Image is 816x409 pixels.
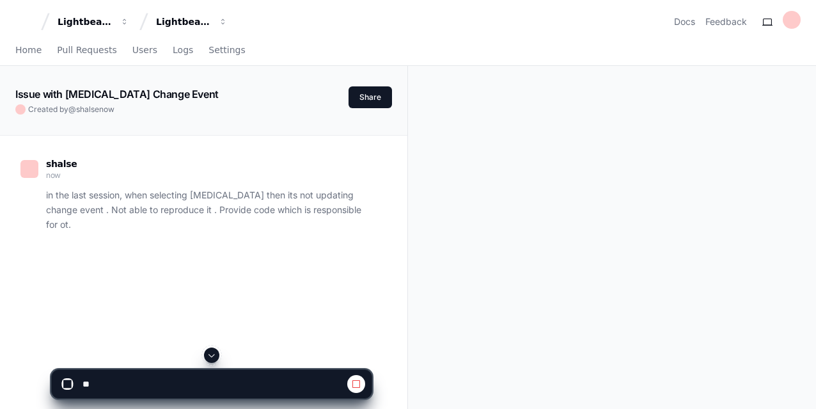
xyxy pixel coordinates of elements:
[173,46,193,54] span: Logs
[349,86,392,108] button: Share
[68,104,76,114] span: @
[46,159,77,169] span: shalse
[99,104,114,114] span: now
[173,36,193,65] a: Logs
[132,36,157,65] a: Users
[15,36,42,65] a: Home
[46,170,61,180] span: now
[151,10,233,33] button: Lightbeam Health Solutions
[674,15,695,28] a: Docs
[52,10,134,33] button: Lightbeam Health
[15,88,219,100] app-text-character-animate: Issue with [MEDICAL_DATA] Change Event
[705,15,747,28] button: Feedback
[76,104,99,114] span: shalse
[156,15,211,28] div: Lightbeam Health Solutions
[46,188,372,232] p: in the last session, when selecting [MEDICAL_DATA] then its not updating change event . Not able ...
[58,15,113,28] div: Lightbeam Health
[208,46,245,54] span: Settings
[57,36,116,65] a: Pull Requests
[57,46,116,54] span: Pull Requests
[208,36,245,65] a: Settings
[132,46,157,54] span: Users
[28,104,114,115] span: Created by
[15,46,42,54] span: Home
